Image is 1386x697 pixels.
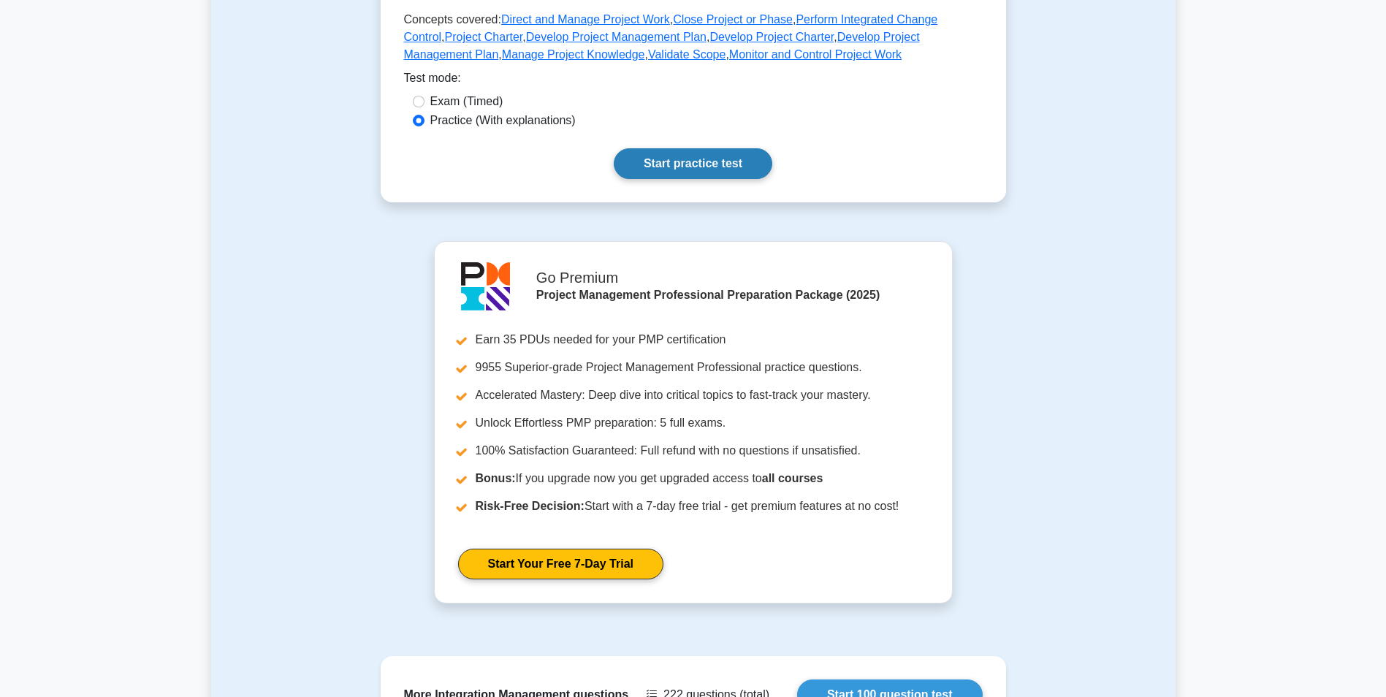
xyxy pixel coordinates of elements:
[526,31,707,43] a: Develop Project Management Plan
[729,48,902,61] a: Monitor and Control Project Work
[430,93,503,110] label: Exam (Timed)
[445,31,523,43] a: Project Charter
[709,31,834,43] a: Develop Project Charter
[502,48,645,61] a: Manage Project Knowledge
[673,13,793,26] a: Close Project or Phase
[458,549,663,579] a: Start Your Free 7-Day Trial
[404,13,938,43] a: Perform Integrated Change Control
[614,148,772,179] a: Start practice test
[430,112,576,129] label: Practice (With explanations)
[404,11,983,69] p: Concepts covered: , , , , , , , , ,
[501,13,670,26] a: Direct and Manage Project Work
[648,48,726,61] a: Validate Scope
[404,69,983,93] div: Test mode:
